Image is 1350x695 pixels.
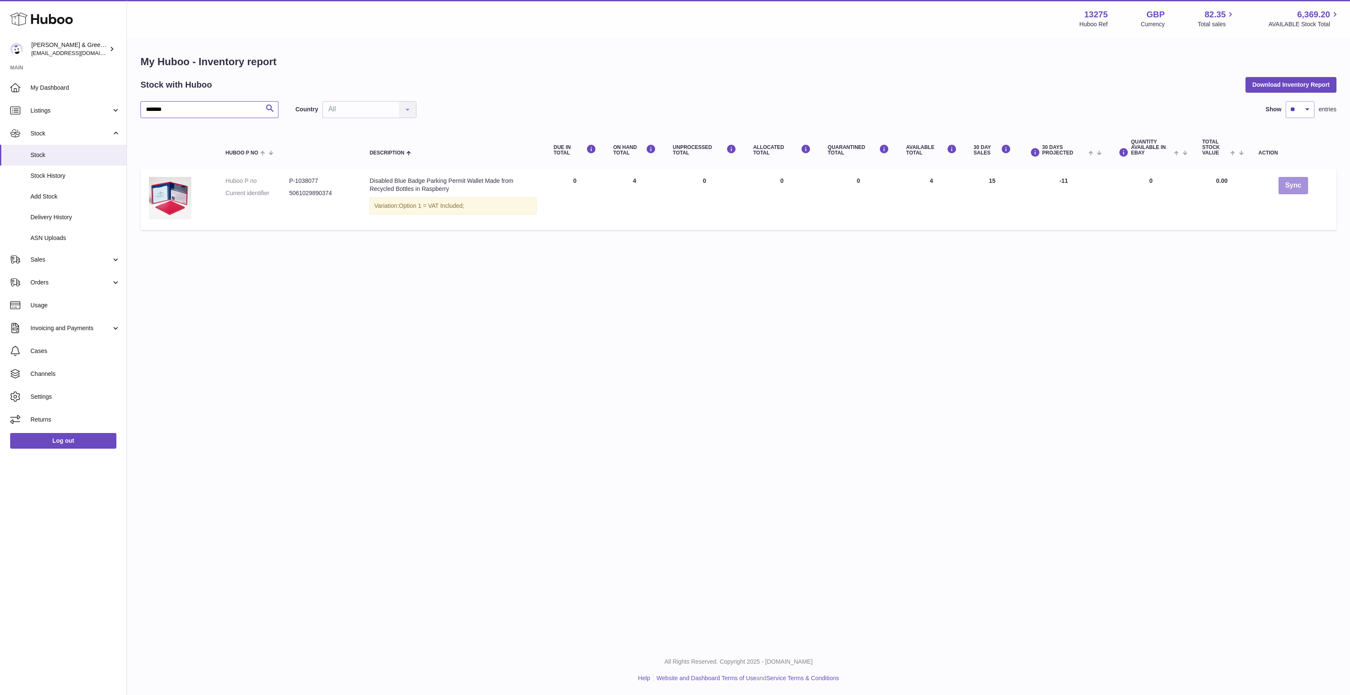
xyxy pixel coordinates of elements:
[369,177,537,193] div: Disabled Blue Badge Parking Permit Wallet Made from Recycled Bottles in Raspberry
[1146,9,1165,20] strong: GBP
[141,55,1336,69] h1: My Huboo - Inventory report
[226,177,289,185] dt: Huboo P no
[1216,177,1227,184] span: 0.00
[30,279,111,287] span: Orders
[149,177,191,219] img: product image
[10,43,23,55] img: internalAdmin-13275@internal.huboo.com
[753,144,811,156] div: ALLOCATED Total
[906,144,957,156] div: AVAILABLE Total
[289,177,353,185] dd: P-1038077
[1259,150,1328,156] div: Action
[30,416,120,424] span: Returns
[857,177,860,184] span: 0
[545,168,605,230] td: 0
[974,144,1011,156] div: 30 DAY SALES
[673,144,736,156] div: UNPROCESSED Total
[369,197,537,215] div: Variation:
[1319,105,1336,113] span: entries
[1198,9,1235,28] a: 82.35 Total sales
[1278,177,1308,194] button: Sync
[30,84,120,92] span: My Dashboard
[745,168,819,230] td: 0
[1019,168,1108,230] td: -11
[1297,9,1330,20] span: 6,369.20
[10,433,116,448] a: Log out
[1198,20,1235,28] span: Total sales
[30,213,120,221] span: Delivery History
[766,675,839,681] a: Service Terms & Conditions
[613,144,656,156] div: ON HAND Total
[1080,20,1108,28] div: Huboo Ref
[226,150,258,156] span: Huboo P no
[1108,168,1193,230] td: 0
[30,370,120,378] span: Channels
[30,234,120,242] span: ASN Uploads
[638,675,650,681] a: Help
[1204,9,1226,20] span: 82.35
[399,202,465,209] span: Option 1 = VAT Included;
[30,151,120,159] span: Stock
[31,41,107,57] div: [PERSON_NAME] & Green Ltd
[965,168,1019,230] td: 15
[226,189,289,197] dt: Current identifier
[1245,77,1336,92] button: Download Inventory Report
[1131,139,1172,156] span: Quantity Available in eBay
[1042,145,1087,156] span: 30 DAYS PROJECTED
[1084,9,1108,20] strong: 13275
[1266,105,1281,113] label: Show
[1268,9,1340,28] a: 6,369.20 AVAILABLE Stock Total
[30,324,111,332] span: Invoicing and Payments
[1141,20,1165,28] div: Currency
[134,658,1343,666] p: All Rights Reserved. Copyright 2025 - [DOMAIN_NAME]
[30,393,120,401] span: Settings
[653,674,839,682] li: and
[31,50,124,56] span: [EMAIL_ADDRESS][DOMAIN_NAME]
[898,168,965,230] td: 4
[1268,20,1340,28] span: AVAILABLE Stock Total
[656,675,756,681] a: Website and Dashboard Terms of Use
[141,79,212,91] h2: Stock with Huboo
[664,168,745,230] td: 0
[30,301,120,309] span: Usage
[369,150,404,156] span: Description
[30,193,120,201] span: Add Stock
[828,144,889,156] div: QUARANTINED Total
[605,168,664,230] td: 4
[30,130,111,138] span: Stock
[30,256,111,264] span: Sales
[30,107,111,115] span: Listings
[30,172,120,180] span: Stock History
[554,144,596,156] div: DUE IN TOTAL
[295,105,318,113] label: Country
[30,347,120,355] span: Cases
[1202,139,1229,156] span: Total stock value
[289,189,353,197] dd: 5061029890374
